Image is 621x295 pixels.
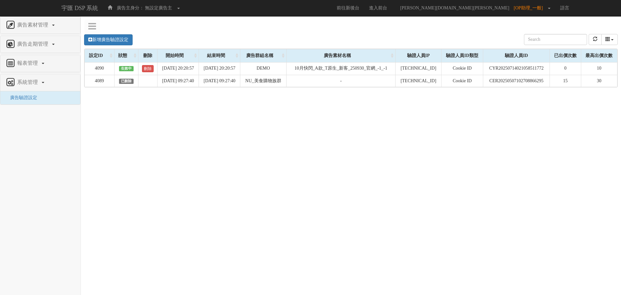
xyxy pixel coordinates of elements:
span: 生效中 [119,66,134,71]
input: Search [524,34,587,45]
a: 廣告素材管理 [5,20,75,30]
td: 10 [581,62,617,75]
a: 刪除 [142,65,154,72]
span: 報表管理 [16,60,41,66]
td: - [286,75,396,87]
div: 結束時間 [199,49,240,62]
a: 廣告走期管理 [5,39,75,50]
td: [TECHNICAL_ID] [396,62,441,75]
a: 報表管理 [5,58,75,69]
span: 廣告主身分： [117,6,144,10]
td: NU_美食購物族群 [240,75,286,87]
span: 已刪除 [119,79,134,84]
td: CER20250507102708866295 [483,75,550,87]
div: 驗證人員ID [483,49,550,62]
td: 10月快閃_A款_T原生_新客_250930_官網_-1_-1 [286,62,396,75]
div: 狀態 [114,49,138,62]
button: columns [601,34,618,45]
td: CYR20250714021058511772 [483,62,550,75]
a: 新增廣告驗證設定 [84,34,133,45]
a: 廣告驗證設定 [5,95,37,100]
td: 4090 [85,62,114,75]
span: [OP助理_一般] [514,6,546,10]
div: Columns [601,34,618,45]
td: [DATE] 09:27:40 [199,75,240,87]
div: 刪除 [138,49,157,62]
a: 系統管理 [5,77,75,88]
div: 驗證人員IP [396,49,441,62]
div: 驗證人員ID類型 [441,49,483,62]
td: [DATE] 09:27:40 [157,75,199,87]
div: 設定ID [85,49,114,62]
td: 0 [550,62,581,75]
span: 廣告走期管理 [16,41,51,47]
div: 最高出價次數 [581,49,617,62]
div: 廣告群組名稱 [240,49,286,62]
td: [DATE] 20:20:57 [157,62,199,75]
span: [PERSON_NAME][DOMAIN_NAME][PERSON_NAME] [397,6,513,10]
td: DEMO [240,62,286,75]
div: 已出價次數 [550,49,581,62]
td: Cookie ID [441,75,483,87]
span: 無設定廣告主 [145,6,172,10]
td: [DATE] 20:20:57 [199,62,240,75]
td: Cookie ID [441,62,483,75]
button: refresh [589,34,602,45]
td: [TECHNICAL_ID] [396,75,441,87]
span: 廣告素材管理 [16,22,51,28]
td: 15 [550,75,581,87]
td: 30 [581,75,617,87]
td: 4089 [85,75,114,87]
div: 開始時間 [158,49,199,62]
span: 系統管理 [16,79,41,85]
div: 廣告素材名稱 [287,49,396,62]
